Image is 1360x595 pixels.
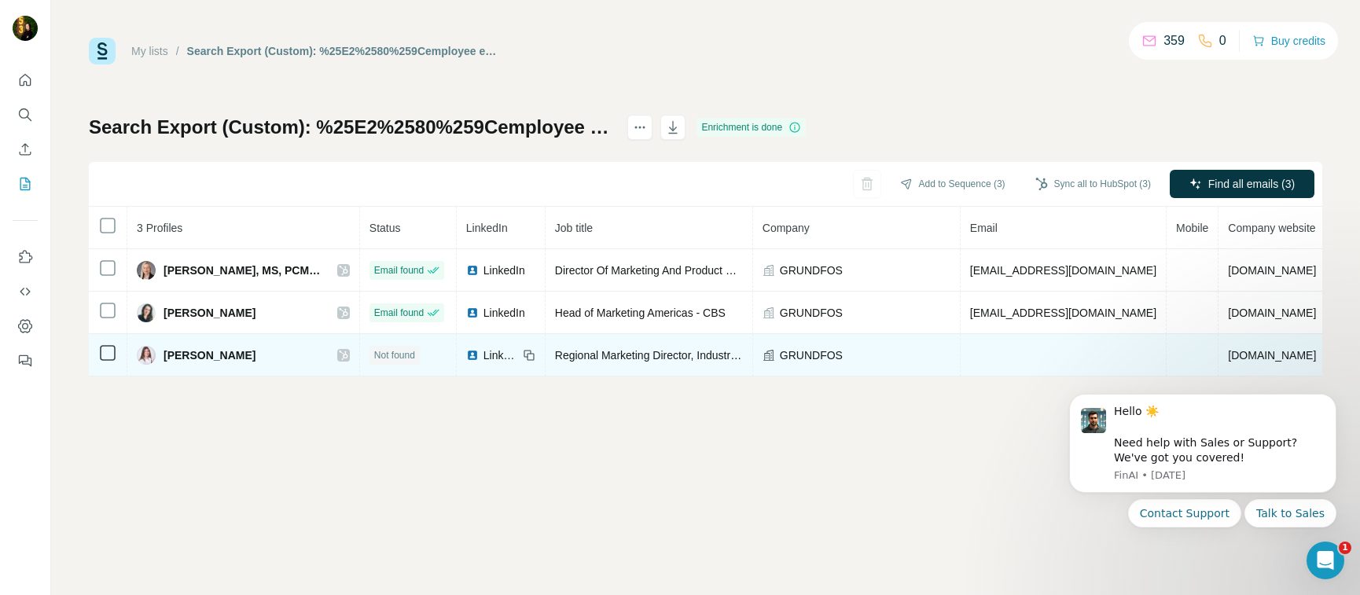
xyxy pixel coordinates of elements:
[1046,374,1360,587] iframe: Intercom notifications message
[466,349,479,362] img: LinkedIn logo
[374,348,415,362] span: Not found
[1228,349,1316,362] span: [DOMAIN_NAME]
[1208,176,1295,192] span: Find all emails (3)
[176,43,179,59] li: /
[1228,264,1316,277] span: [DOMAIN_NAME]
[970,307,1156,319] span: [EMAIL_ADDRESS][DOMAIN_NAME]
[131,45,168,57] a: My lists
[374,263,424,277] span: Email found
[13,101,38,129] button: Search
[137,261,156,280] img: Avatar
[1252,30,1325,52] button: Buy credits
[374,306,424,320] span: Email found
[1339,542,1351,554] span: 1
[137,346,156,365] img: Avatar
[89,38,116,64] img: Surfe Logo
[555,264,790,277] span: Director Of Marketing And Product Management
[1219,31,1226,50] p: 0
[13,277,38,306] button: Use Surfe API
[970,264,1156,277] span: [EMAIL_ADDRESS][DOMAIN_NAME]
[13,243,38,271] button: Use Surfe on LinkedIn
[1228,307,1316,319] span: [DOMAIN_NAME]
[483,347,518,363] span: LinkedIn
[466,264,479,277] img: LinkedIn logo
[889,172,1016,196] button: Add to Sequence (3)
[555,349,901,362] span: Regional Marketing Director, Industry - North & [GEOGRAPHIC_DATA]
[1163,31,1185,50] p: 359
[1170,170,1314,198] button: Find all emails (3)
[369,222,401,234] span: Status
[164,347,255,363] span: [PERSON_NAME]
[1307,542,1344,579] iframe: Intercom live chat
[466,222,508,234] span: LinkedIn
[763,222,810,234] span: Company
[780,305,843,321] span: GRUNDFOS
[13,16,38,41] img: Avatar
[627,115,652,140] button: actions
[137,303,156,322] img: Avatar
[13,66,38,94] button: Quick start
[483,263,525,278] span: LinkedIn
[780,263,843,278] span: GRUNDFOS
[164,305,255,321] span: [PERSON_NAME]
[13,135,38,163] button: Enrich CSV
[466,307,479,319] img: LinkedIn logo
[13,347,38,375] button: Feedback
[1024,172,1162,196] button: Sync all to HubSpot (3)
[780,347,843,363] span: GRUNDFOS
[187,43,499,59] div: Search Export (Custom): %25E2%2580%259Cemployee experience%25E2%2580%259D OR %25E2%2580%259Cworkp...
[555,222,593,234] span: Job title
[137,222,182,234] span: 3 Profiles
[13,312,38,340] button: Dashboard
[13,170,38,198] button: My lists
[970,222,998,234] span: Email
[555,307,726,319] span: Head of Marketing Americas - CBS
[697,118,806,137] div: Enrichment is done
[1228,222,1315,234] span: Company website
[483,305,525,321] span: LinkedIn
[89,115,613,140] h1: Search Export (Custom): %25E2%2580%259Cemployee experience%25E2%2580%259D OR %25E2%2580%259Cworkp...
[1176,222,1208,234] span: Mobile
[164,263,322,278] span: [PERSON_NAME], MS, PCM, MBA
